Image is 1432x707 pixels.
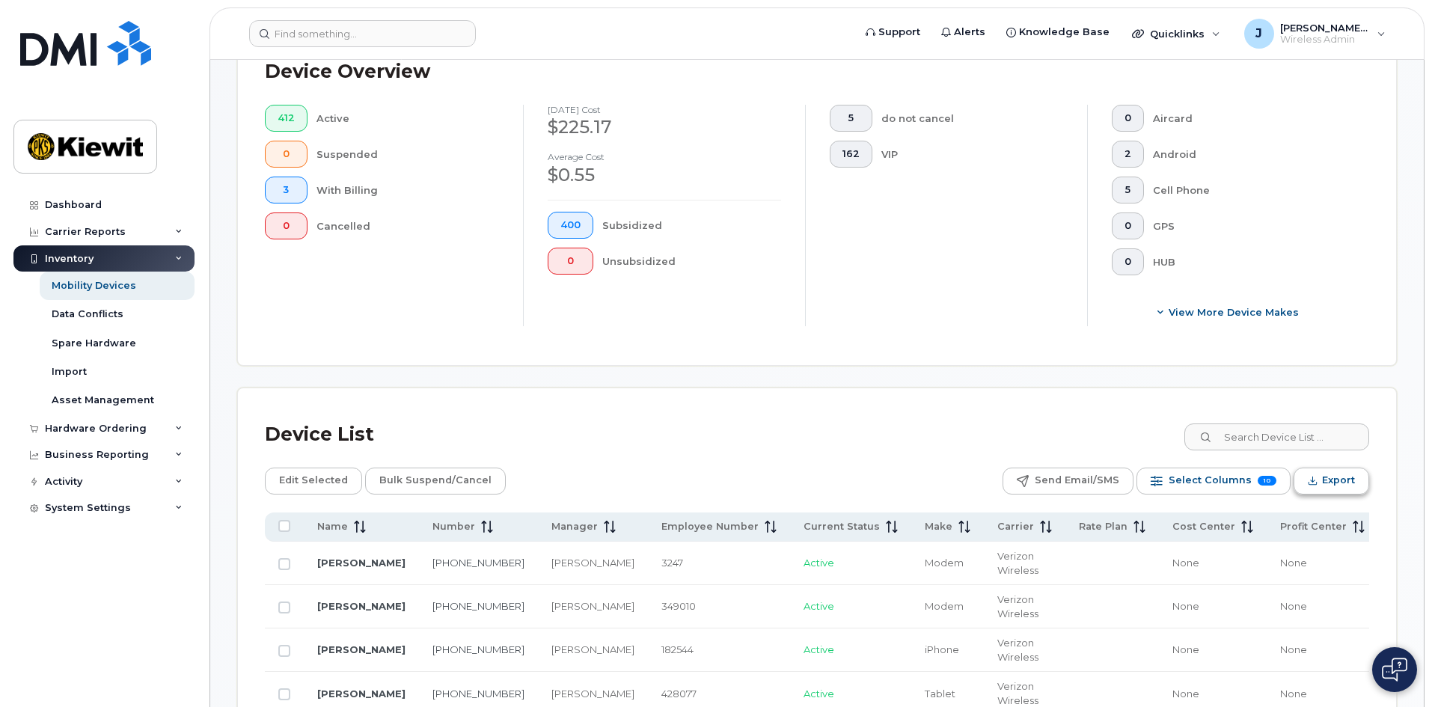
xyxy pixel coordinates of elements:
span: Bulk Suspend/Cancel [379,469,492,492]
div: GPS [1153,212,1346,239]
span: None [1172,557,1199,569]
span: Quicklinks [1150,28,1205,40]
button: 0 [1112,212,1144,239]
button: 0 [548,248,593,275]
span: Active [804,600,834,612]
span: Carrier [997,520,1034,533]
h4: [DATE] cost [548,105,781,114]
div: $0.55 [548,162,781,188]
button: 5 [1112,177,1144,203]
span: Knowledge Base [1019,25,1110,40]
span: 400 [560,219,581,231]
span: 3 [278,184,295,196]
span: Send Email/SMS [1035,469,1119,492]
span: 0 [1125,256,1131,268]
div: Android [1153,141,1346,168]
span: None [1280,557,1307,569]
span: [PERSON_NAME].Vazquez6 [1280,22,1370,34]
span: 0 [1125,220,1131,232]
span: Support [878,25,920,40]
button: 0 [1112,105,1144,132]
span: View More Device Makes [1169,305,1299,319]
span: Verizon Wireless [997,550,1038,576]
button: View More Device Makes [1112,299,1345,326]
div: Device List [265,415,374,454]
span: Profit Center [1280,520,1347,533]
span: Name [317,520,348,533]
span: Rate Plan [1079,520,1127,533]
div: Jose.Vazquez6 [1234,19,1396,49]
a: [PERSON_NAME] [317,688,406,700]
button: 400 [548,212,593,239]
span: Export [1322,469,1355,492]
span: None [1172,643,1199,655]
input: Find something... [249,20,476,47]
a: [PHONE_NUMBER] [432,600,524,612]
a: [PHONE_NUMBER] [432,688,524,700]
div: Active [316,105,500,132]
span: 162 [842,148,860,160]
button: Bulk Suspend/Cancel [365,468,506,495]
span: Employee Number [661,520,759,533]
div: [PERSON_NAME] [551,687,634,701]
button: 0 [265,141,307,168]
img: Open chat [1382,658,1407,682]
a: Alerts [931,17,996,47]
button: 412 [265,105,307,132]
span: Verizon Wireless [997,680,1038,706]
div: do not cancel [881,105,1064,132]
span: 3247 [661,557,683,569]
div: [PERSON_NAME] [551,643,634,657]
div: Device Overview [265,52,430,91]
div: [PERSON_NAME] [551,556,634,570]
div: [PERSON_NAME] [551,599,634,613]
span: Verizon Wireless [997,593,1038,619]
span: None [1280,600,1307,612]
span: 0 [560,255,581,267]
span: Tablet [925,688,955,700]
span: 428077 [661,688,697,700]
div: Aircard [1153,105,1346,132]
span: Current Status [804,520,880,533]
span: Make [925,520,952,533]
span: 10 [1258,476,1276,486]
span: 5 [1125,184,1131,196]
span: Wireless Admin [1280,34,1370,46]
span: Number [432,520,475,533]
div: Cell Phone [1153,177,1346,203]
span: Alerts [954,25,985,40]
span: None [1172,600,1199,612]
span: None [1172,688,1199,700]
button: Export [1294,468,1369,495]
a: [PERSON_NAME] [317,643,406,655]
span: Modem [925,600,964,612]
h4: Average cost [548,152,781,162]
a: Knowledge Base [996,17,1120,47]
span: Modem [925,557,964,569]
div: HUB [1153,248,1346,275]
span: Active [804,557,834,569]
span: 182544 [661,643,694,655]
button: Send Email/SMS [1003,468,1133,495]
span: None [1280,643,1307,655]
button: 0 [265,212,307,239]
div: Cancelled [316,212,500,239]
span: Cost Center [1172,520,1235,533]
a: Support [855,17,931,47]
span: 412 [278,112,295,124]
button: 3 [265,177,307,203]
a: [PHONE_NUMBER] [432,643,524,655]
button: 5 [830,105,872,132]
span: Edit Selected [279,469,348,492]
span: 0 [278,220,295,232]
button: Edit Selected [265,468,362,495]
span: Active [804,688,834,700]
span: None [1280,688,1307,700]
span: J [1255,25,1262,43]
span: iPhone [925,643,959,655]
span: Verizon Wireless [997,637,1038,663]
span: Select Columns [1169,469,1252,492]
div: With Billing [316,177,500,203]
a: [PHONE_NUMBER] [432,557,524,569]
span: 0 [1125,112,1131,124]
